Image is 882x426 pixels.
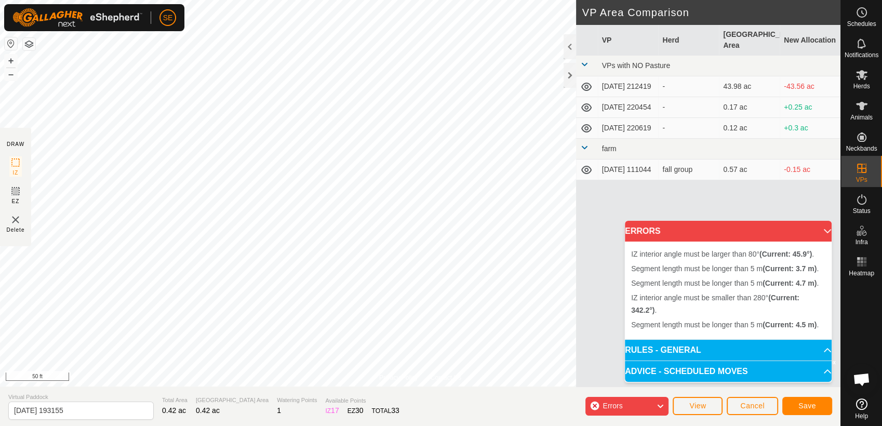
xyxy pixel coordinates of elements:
span: View [689,402,706,410]
span: 1 [277,406,281,415]
span: IZ interior angle must be smaller than 280° . [631,294,799,314]
a: Contact Us [431,373,461,382]
td: +0.3 ac [780,118,840,139]
th: [GEOGRAPHIC_DATA] Area [719,25,780,56]
span: Cancel [740,402,765,410]
span: Total Area [162,396,188,405]
span: Infra [855,239,867,245]
a: Privacy Policy [379,373,418,382]
span: Delete [7,226,25,234]
span: 33 [391,406,399,415]
th: New Allocation [780,25,840,56]
td: +0.25 ac [780,97,840,118]
img: Gallagher Logo [12,8,142,27]
span: Segment length must be longer than 5 m . [631,279,819,287]
div: fall group [662,164,715,175]
span: Help [855,413,868,419]
span: Segment length must be longer than 5 m . [631,321,819,329]
b: (Current: 4.5 m) [763,321,817,329]
p-accordion-header: ADVICE - SCHEDULED MOVES [625,361,832,382]
span: SE [163,12,173,23]
button: + [5,55,17,67]
span: EZ [12,197,20,205]
span: ERRORS [625,227,660,235]
button: Cancel [727,397,778,415]
td: 43.98 ac [719,76,780,97]
span: VPs [856,177,867,183]
p-accordion-header: RULES - GENERAL [625,340,832,361]
span: Heatmap [849,270,874,276]
h2: VP Area Comparison [582,6,840,19]
span: Status [852,208,870,214]
span: 30 [355,406,364,415]
div: IZ [325,405,339,416]
span: Herds [853,83,870,89]
span: [GEOGRAPHIC_DATA] Area [196,396,269,405]
div: Open chat [846,364,877,395]
td: 0.17 ac [719,97,780,118]
div: EZ [348,405,364,416]
span: Notifications [845,52,878,58]
span: Segment length must be longer than 5 m . [631,264,819,273]
span: Neckbands [846,145,877,152]
th: Herd [658,25,719,56]
span: 0.42 ac [162,406,186,415]
td: [DATE] 220454 [598,97,659,118]
a: Help [841,394,882,423]
b: (Current: 45.9°) [759,250,812,258]
span: Errors [603,402,622,410]
td: [DATE] 220619 [598,118,659,139]
td: [DATE] 111044 [598,159,659,180]
span: Animals [850,114,873,121]
button: – [5,68,17,81]
span: VPs with NO Pasture [602,61,671,70]
img: VP [9,214,22,226]
button: Reset Map [5,37,17,50]
span: Save [798,402,816,410]
p-accordion-content: ERRORS [625,242,832,339]
span: 0.42 ac [196,406,220,415]
span: 17 [331,406,339,415]
span: Available Points [325,396,399,405]
p-accordion-header: ERRORS [625,221,832,242]
span: ADVICE - SCHEDULED MOVES [625,367,747,376]
div: - [662,81,715,92]
span: IZ [13,169,19,177]
span: IZ interior angle must be larger than 80° . [631,250,814,258]
span: Watering Points [277,396,317,405]
td: -0.15 ac [780,159,840,180]
b: (Current: 4.7 m) [763,279,817,287]
button: Save [782,397,832,415]
b: (Current: 3.7 m) [763,264,817,273]
td: 0.12 ac [719,118,780,139]
td: [DATE] 212419 [598,76,659,97]
span: Virtual Paddock [8,393,154,402]
button: Map Layers [23,38,35,50]
span: farm [602,144,617,153]
th: VP [598,25,659,56]
td: -43.56 ac [780,76,840,97]
div: DRAW [7,140,24,148]
div: TOTAL [372,405,399,416]
button: View [673,397,723,415]
div: - [662,102,715,113]
span: Schedules [847,21,876,27]
span: RULES - GENERAL [625,346,701,354]
div: - [662,123,715,134]
td: 0.57 ac [719,159,780,180]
